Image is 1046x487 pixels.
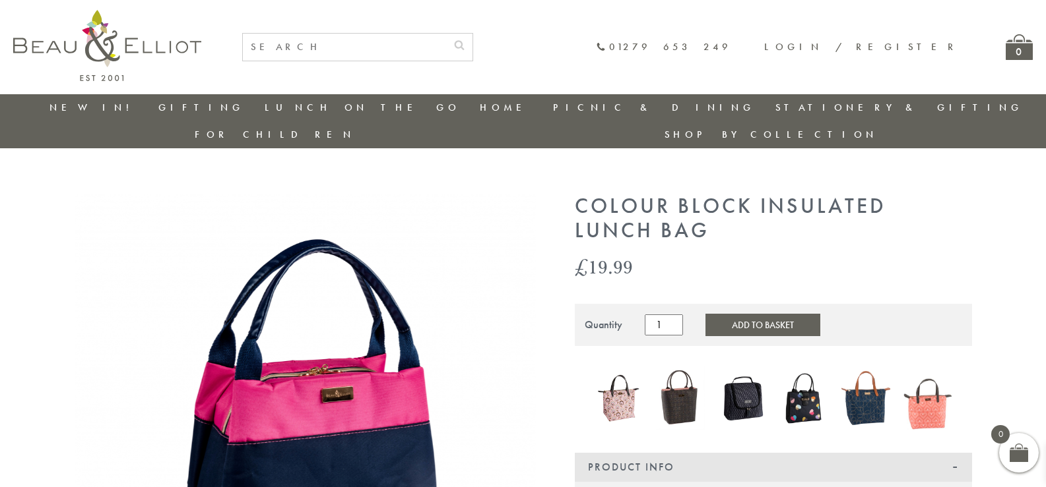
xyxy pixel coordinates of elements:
[243,34,446,61] input: SEARCH
[575,194,972,243] h1: Colour Block Insulated Lunch Bag
[575,253,633,280] bdi: 19.99
[265,101,460,114] a: Lunch On The Go
[991,425,1010,444] span: 0
[775,101,1023,114] a: Stationery & Gifting
[158,101,244,114] a: Gifting
[585,319,622,331] div: Quantity
[656,366,705,432] a: Dove Insulated Lunch Bag
[645,314,683,335] input: Product quantity
[656,366,705,430] img: Dove Insulated Lunch Bag
[480,101,533,114] a: Home
[13,10,201,81] img: logo
[718,366,767,432] a: Manhattan Larger Lunch Bag
[575,253,588,280] span: £
[764,40,960,53] a: Login / Register
[780,370,829,427] img: Emily Heart Insulated Lunch Bag
[595,366,643,430] img: Boho Luxury Insulated Lunch Bag
[49,101,138,114] a: New in!
[665,128,878,141] a: Shop by collection
[595,366,643,432] a: Boho Luxury Insulated Lunch Bag
[903,366,952,430] img: Insulated 7L Luxury Lunch Bag
[553,101,755,114] a: Picnic & Dining
[903,366,952,432] a: Insulated 7L Luxury Lunch Bag
[780,370,829,430] a: Emily Heart Insulated Lunch Bag
[575,453,972,482] div: Product Info
[841,366,890,434] a: Navy 7L Luxury Insulated Lunch Bag
[1006,34,1033,60] a: 0
[841,366,890,430] img: Navy 7L Luxury Insulated Lunch Bag
[718,366,767,430] img: Manhattan Larger Lunch Bag
[596,42,731,53] a: 01279 653 249
[705,314,820,336] button: Add to Basket
[195,128,355,141] a: For Children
